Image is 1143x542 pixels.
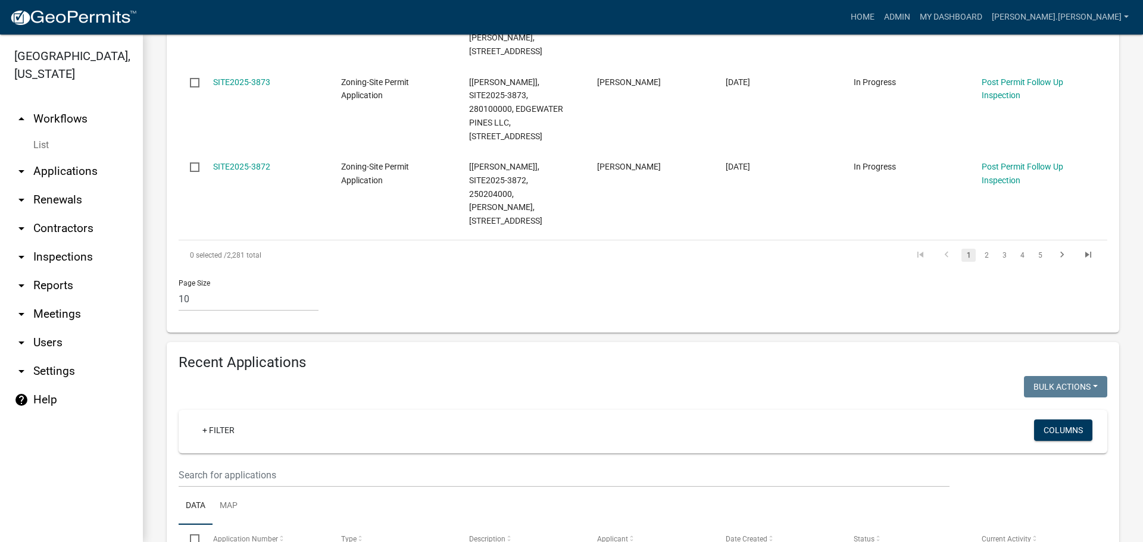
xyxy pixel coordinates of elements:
a: My Dashboard [915,6,987,29]
a: 1 [961,249,976,262]
li: page 1 [960,245,978,265]
a: Home [846,6,879,29]
a: Data [179,487,213,525]
i: arrow_drop_down [14,221,29,236]
span: [Wayne Leitheiser], SITE2025-3872, 250204000, DARREN ANDERSEN, 40651 S ELBOW LAKE RD [469,162,542,225]
a: Admin [879,6,915,29]
a: + Filter [193,419,244,441]
span: Zoning-Site Permit Application [341,77,409,101]
h4: Recent Applications [179,354,1107,371]
a: [PERSON_NAME].[PERSON_NAME] [987,6,1133,29]
span: Jennifer Thompson [597,77,661,87]
a: Post Permit Follow Up Inspection [982,77,1063,101]
i: arrow_drop_down [14,307,29,321]
i: arrow_drop_down [14,193,29,207]
input: Search for applications [179,463,950,487]
a: SITE2025-3873 [213,77,270,87]
li: page 4 [1013,245,1031,265]
i: arrow_drop_down [14,364,29,378]
span: 0 selected / [190,251,227,259]
span: [Wayne Leitheiser], SITE2025-3873, 280100000, EDGEWATER PINES LLC, 25570 E ISLAND LAKE RD [469,77,563,141]
button: Bulk Actions [1024,376,1107,397]
a: go to previous page [935,249,958,262]
a: Map [213,487,245,525]
a: Post Permit Follow Up Inspection [982,162,1063,185]
li: page 2 [978,245,995,265]
i: arrow_drop_down [14,164,29,178]
span: In Progress [854,162,896,171]
a: SITE2025-3872 [213,162,270,171]
i: help [14,393,29,407]
a: go to next page [1051,249,1073,262]
a: 2 [979,249,994,262]
a: 3 [997,249,1011,262]
li: page 5 [1031,245,1049,265]
i: arrow_drop_down [14,250,29,264]
i: arrow_drop_down [14,336,29,350]
li: page 3 [995,245,1013,265]
span: Darren Andersen [597,162,661,171]
span: In Progress [854,77,896,87]
a: go to first page [909,249,932,262]
div: 2,281 total [179,240,545,270]
a: go to last page [1077,249,1100,262]
i: arrow_drop_up [14,112,29,126]
span: 09/15/2025 [726,162,750,171]
i: arrow_drop_down [14,278,29,293]
a: 4 [1015,249,1029,262]
button: Columns [1034,419,1092,441]
span: 09/15/2025 [726,77,750,87]
a: 5 [1033,249,1047,262]
span: Zoning-Site Permit Application [341,162,409,185]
